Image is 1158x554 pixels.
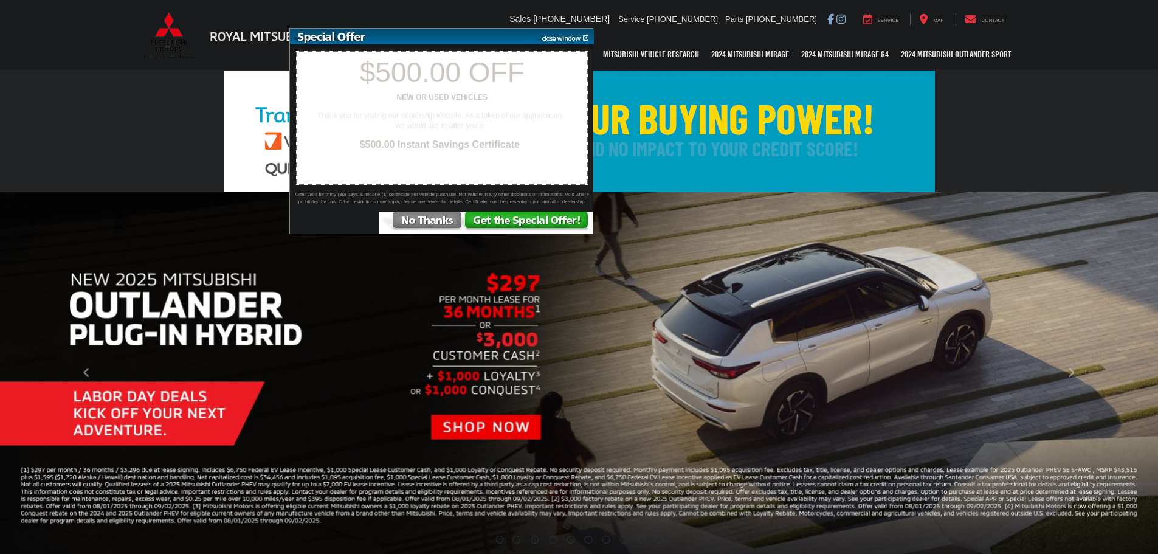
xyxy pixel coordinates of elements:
[746,15,817,24] span: [PHONE_NUMBER]
[933,18,943,23] span: Map
[981,18,1004,23] span: Contact
[619,536,627,544] li: Go to slide number 8.
[725,15,743,24] span: Parts
[532,29,594,45] img: close window
[297,94,587,102] h3: New or Used Vehicles
[637,536,645,544] li: Go to slide number 9.
[597,39,705,69] a: Mitsubishi Vehicle Research
[836,14,846,24] a: Instagram: Click to visit our Instagram page
[984,216,1158,530] button: Click to view next picture.
[827,14,834,24] a: Facebook: Click to visit our Facebook page
[795,39,895,69] a: 2024 Mitsubishi Mirage G4
[290,29,533,45] img: Special Offer
[509,14,531,24] span: Sales
[567,536,575,544] li: Go to slide number 5.
[297,57,587,88] h1: $500.00 off
[705,39,795,69] a: 2024 Mitsubishi Mirage
[309,111,570,131] span: Thank you for visiting our dealership website. As a token of our appreciation we would like to of...
[618,15,644,24] span: Service
[533,14,610,24] span: [PHONE_NUMBER]
[513,536,521,544] li: Go to slide number 2.
[464,212,593,234] img: Get the Special Offer
[910,13,953,26] a: Map
[895,39,1017,69] a: 2024 Mitsubishi Outlander SPORT
[210,29,316,43] h3: Royal Mitsubishi
[293,191,591,206] span: Offer valid for thirty (30) days. Limit one (1) certificate per vehicle purchase. Not valid with ...
[854,13,908,26] a: Service
[647,15,718,24] span: [PHONE_NUMBER]
[602,536,610,544] li: Go to slide number 7.
[303,138,576,152] span: $500.00 Instant Savings Certificate
[550,536,557,544] li: Go to slide number 4.
[495,536,503,544] li: Go to slide number 1.
[142,12,196,60] img: Mitsubishi
[224,71,935,192] img: Check Your Buying Power
[878,18,899,23] span: Service
[655,536,663,544] li: Go to slide number 10.
[584,536,592,544] li: Go to slide number 6.
[379,212,464,234] img: No Thanks, Continue to Website
[956,13,1014,26] a: Contact
[531,536,539,544] li: Go to slide number 3.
